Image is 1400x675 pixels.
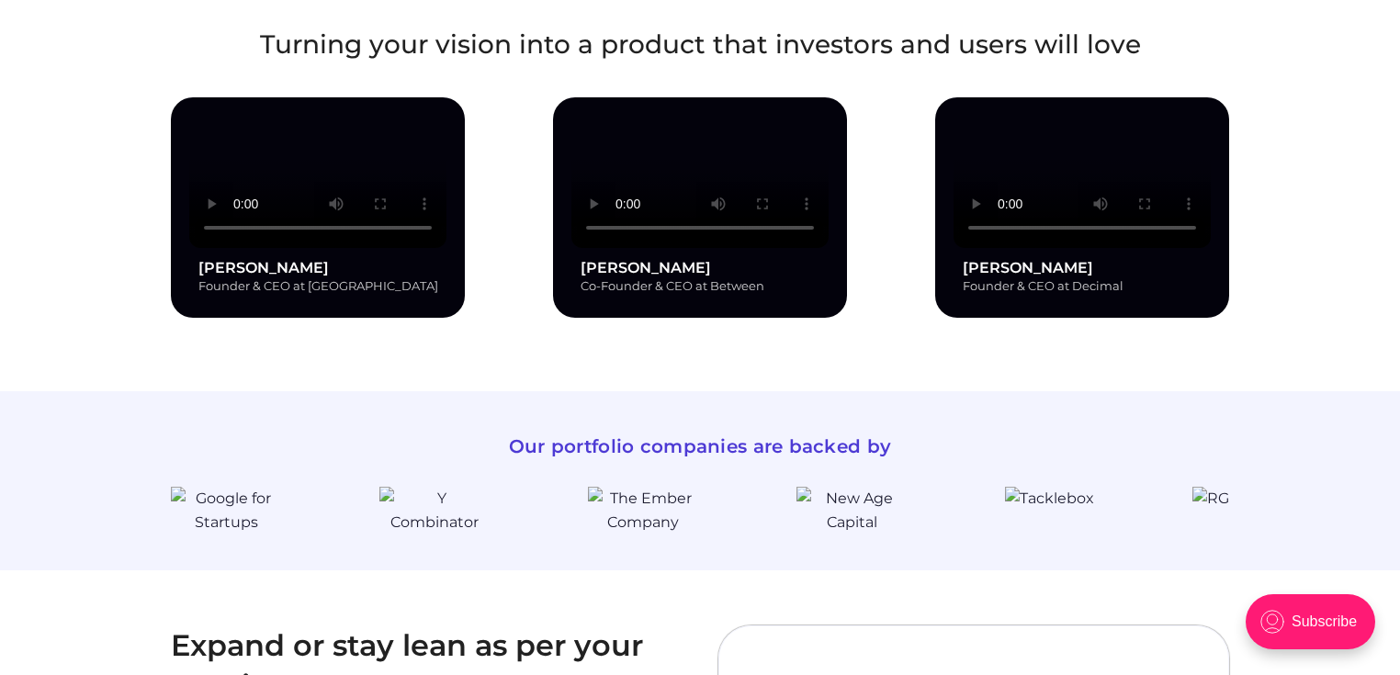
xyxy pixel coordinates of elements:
[171,487,281,534] img: Google for Startups
[796,487,907,534] img: New Age Capital
[379,487,490,534] img: Y Combinator
[171,29,1229,61] h3: Turning your vision into a product that investors and users will love
[198,276,446,296] p: Founder & CEO at [GEOGRAPHIC_DATA]
[963,259,1211,276] h3: [PERSON_NAME]
[198,259,446,276] h3: [PERSON_NAME]
[581,259,829,276] h3: [PERSON_NAME]
[171,428,1229,465] h2: Our portfolio companies are backed by
[1192,487,1229,534] img: RG
[1230,585,1400,675] iframe: portal-trigger
[963,276,1211,296] p: Founder & CEO at Decimal
[588,487,698,534] img: The Ember Company
[1005,487,1094,534] img: Tacklebox
[581,276,829,296] p: Co-Founder & CEO at Between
